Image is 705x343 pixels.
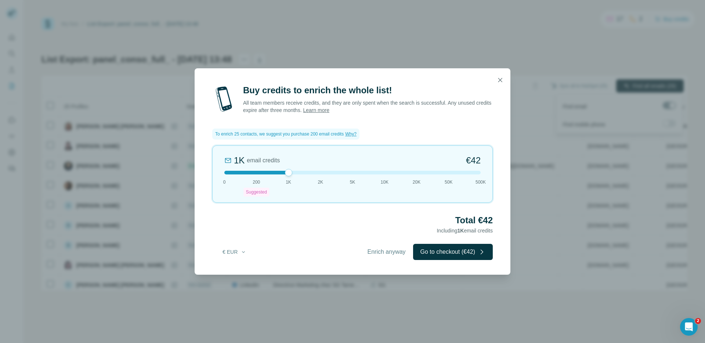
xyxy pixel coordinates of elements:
[476,179,486,185] span: 500K
[303,107,329,113] a: Learn more
[368,248,406,256] span: Enrich anyway
[243,99,493,114] p: All team members receive credits, and they are only spent when the search is successful. Any unus...
[253,179,260,185] span: 200
[234,155,245,166] div: 1K
[381,179,388,185] span: 10K
[350,179,355,185] span: 5K
[413,244,493,260] button: Go to checkout (€42)
[680,318,698,336] iframe: Intercom live chat
[215,131,344,137] span: To enrich 25 contacts, we suggest you purchase 200 email credits
[413,179,420,185] span: 20K
[223,179,226,185] span: 0
[437,228,493,234] span: Including email credits
[318,179,323,185] span: 2K
[458,228,464,234] span: 1K
[445,179,452,185] span: 50K
[247,156,280,165] span: email credits
[212,84,236,114] img: mobile-phone
[360,244,413,260] button: Enrich anyway
[466,155,481,166] span: €42
[244,188,269,196] div: Suggested
[286,179,291,185] span: 1K
[217,245,252,259] button: € EUR
[212,214,493,226] h2: Total €42
[695,318,701,324] span: 2
[345,131,357,137] span: Why?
